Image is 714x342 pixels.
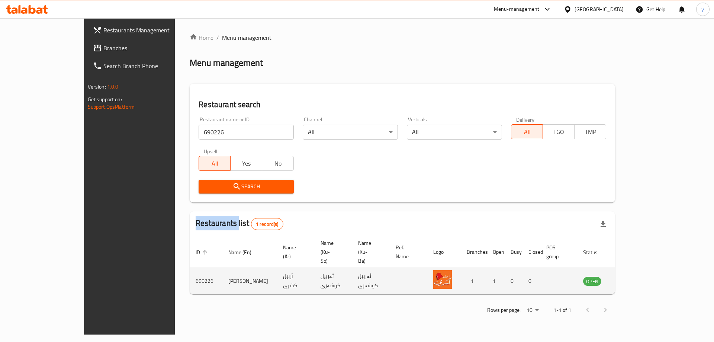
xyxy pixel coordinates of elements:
[199,180,294,194] button: Search
[230,156,262,171] button: Yes
[196,218,283,230] h2: Restaurants list
[553,306,571,315] p: 1-1 of 1
[583,277,601,286] span: OPEN
[190,268,222,294] td: 690226
[216,33,219,42] li: /
[407,125,502,140] div: All
[107,82,119,92] span: 1.0.0
[88,102,135,112] a: Support.OpsPlatform
[358,239,381,265] span: Name (Ku-Ba)
[303,125,398,140] div: All
[228,248,261,257] span: Name (En)
[87,57,203,75] a: Search Branch Phone
[494,5,540,14] div: Menu-management
[546,243,568,261] span: POS group
[234,158,259,169] span: Yes
[574,124,606,139] button: TMP
[87,21,203,39] a: Restaurants Management
[205,182,288,191] span: Search
[103,61,197,70] span: Search Branch Phone
[546,127,572,137] span: TGO
[505,268,522,294] td: 0
[578,127,603,137] span: TMP
[204,148,218,154] label: Upsell
[88,95,122,104] span: Get support on:
[487,306,521,315] p: Rows per page:
[461,268,487,294] td: 1
[222,268,277,294] td: [PERSON_NAME]
[427,236,461,268] th: Logo
[352,268,390,294] td: ئەربیل کوشەری
[199,156,231,171] button: All
[202,158,228,169] span: All
[594,215,612,233] div: Export file
[516,117,535,122] label: Delivery
[701,5,704,13] span: y
[222,33,271,42] span: Menu management
[103,26,197,35] span: Restaurants Management
[543,124,575,139] button: TGO
[199,125,294,140] input: Search for restaurant name or ID..
[196,248,210,257] span: ID
[505,236,522,268] th: Busy
[396,243,418,261] span: Ref. Name
[315,268,352,294] td: ئەربیل کوشەری
[522,236,540,268] th: Closed
[321,239,343,265] span: Name (Ku-So)
[583,248,607,257] span: Status
[514,127,540,137] span: All
[190,57,263,69] h2: Menu management
[88,82,106,92] span: Version:
[199,99,606,110] h2: Restaurant search
[283,243,306,261] span: Name (Ar)
[87,39,203,57] a: Branches
[461,236,487,268] th: Branches
[103,44,197,52] span: Branches
[277,268,315,294] td: أربيل كشري
[433,270,452,289] img: Erbil Koshary
[190,33,615,42] nav: breadcrumb
[251,218,283,230] div: Total records count
[487,268,505,294] td: 1
[265,158,291,169] span: No
[575,5,624,13] div: [GEOGRAPHIC_DATA]
[524,305,541,316] div: Rows per page:
[251,221,283,228] span: 1 record(s)
[262,156,294,171] button: No
[190,236,642,294] table: enhanced table
[522,268,540,294] td: 0
[511,124,543,139] button: All
[487,236,505,268] th: Open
